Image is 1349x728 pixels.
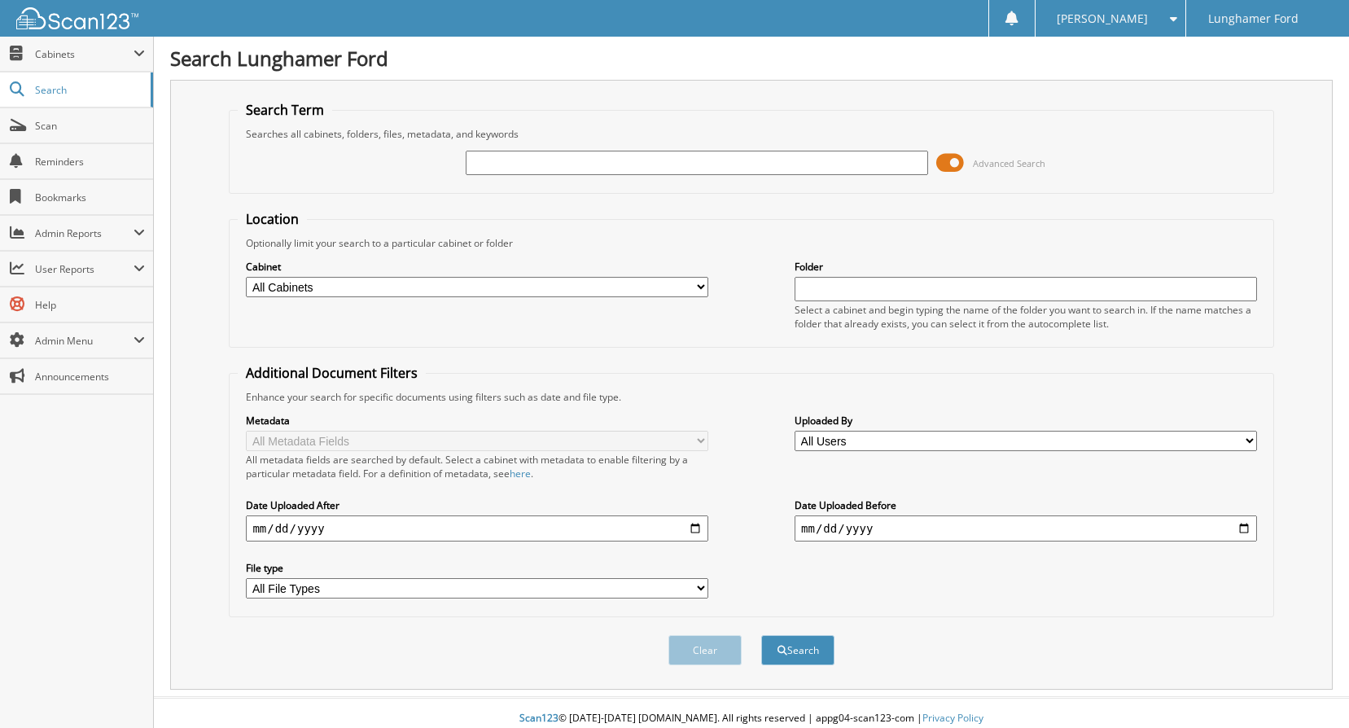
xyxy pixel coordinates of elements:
[761,635,834,665] button: Search
[238,236,1264,250] div: Optionally limit your search to a particular cabinet or folder
[35,334,134,348] span: Admin Menu
[35,370,145,384] span: Announcements
[795,303,1257,331] div: Select a cabinet and begin typing the name of the folder you want to search in. If the name match...
[246,498,708,512] label: Date Uploaded After
[238,210,307,228] legend: Location
[246,515,708,542] input: start
[795,260,1257,274] label: Folder
[795,498,1257,512] label: Date Uploaded Before
[973,157,1045,169] span: Advanced Search
[238,127,1264,141] div: Searches all cabinets, folders, files, metadata, and keywords
[922,711,983,725] a: Privacy Policy
[35,155,145,169] span: Reminders
[238,101,332,119] legend: Search Term
[16,7,138,29] img: scan123-logo-white.svg
[170,45,1333,72] h1: Search Lunghamer Ford
[795,515,1257,542] input: end
[510,467,531,480] a: here
[238,390,1264,404] div: Enhance your search for specific documents using filters such as date and file type.
[519,711,558,725] span: Scan123
[246,414,708,428] label: Metadata
[35,298,145,312] span: Help
[35,226,134,240] span: Admin Reports
[35,119,145,133] span: Scan
[1208,14,1299,24] span: Lunghamer Ford
[35,47,134,61] span: Cabinets
[35,262,134,276] span: User Reports
[246,453,708,480] div: All metadata fields are searched by default. Select a cabinet with metadata to enable filtering b...
[35,83,142,97] span: Search
[246,561,708,575] label: File type
[238,364,426,382] legend: Additional Document Filters
[795,414,1257,428] label: Uploaded By
[668,635,742,665] button: Clear
[246,260,708,274] label: Cabinet
[35,191,145,204] span: Bookmarks
[1057,14,1148,24] span: [PERSON_NAME]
